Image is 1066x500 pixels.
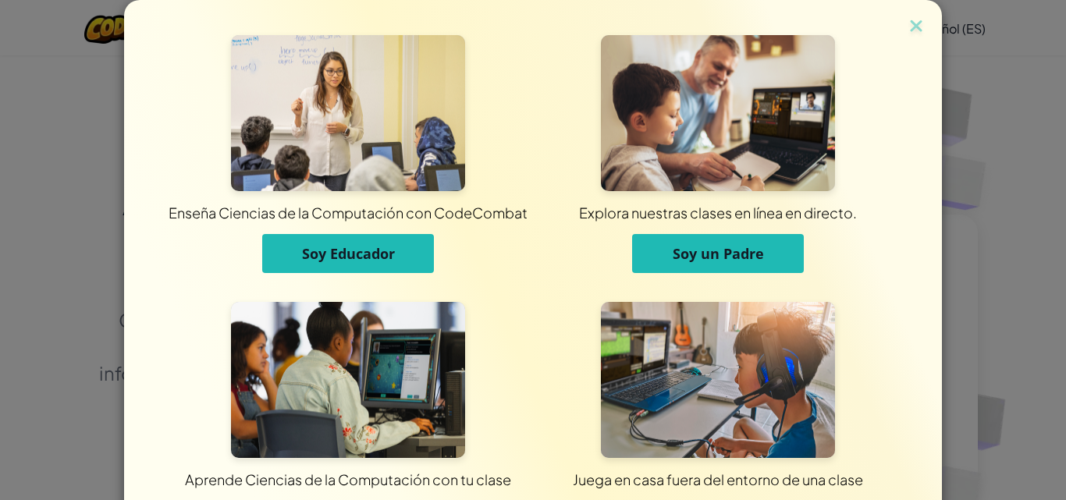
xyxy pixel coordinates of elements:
img: Para Educadores [231,35,465,191]
span: Soy Educador [302,244,395,263]
button: Soy Educador [262,234,434,273]
img: Para Estudiantes [231,302,465,458]
button: Soy un Padre [632,234,804,273]
span: Soy un Padre [673,244,764,263]
img: close icon [906,16,926,39]
img: Para Padres [601,35,835,191]
img: Para Individuos [601,302,835,458]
